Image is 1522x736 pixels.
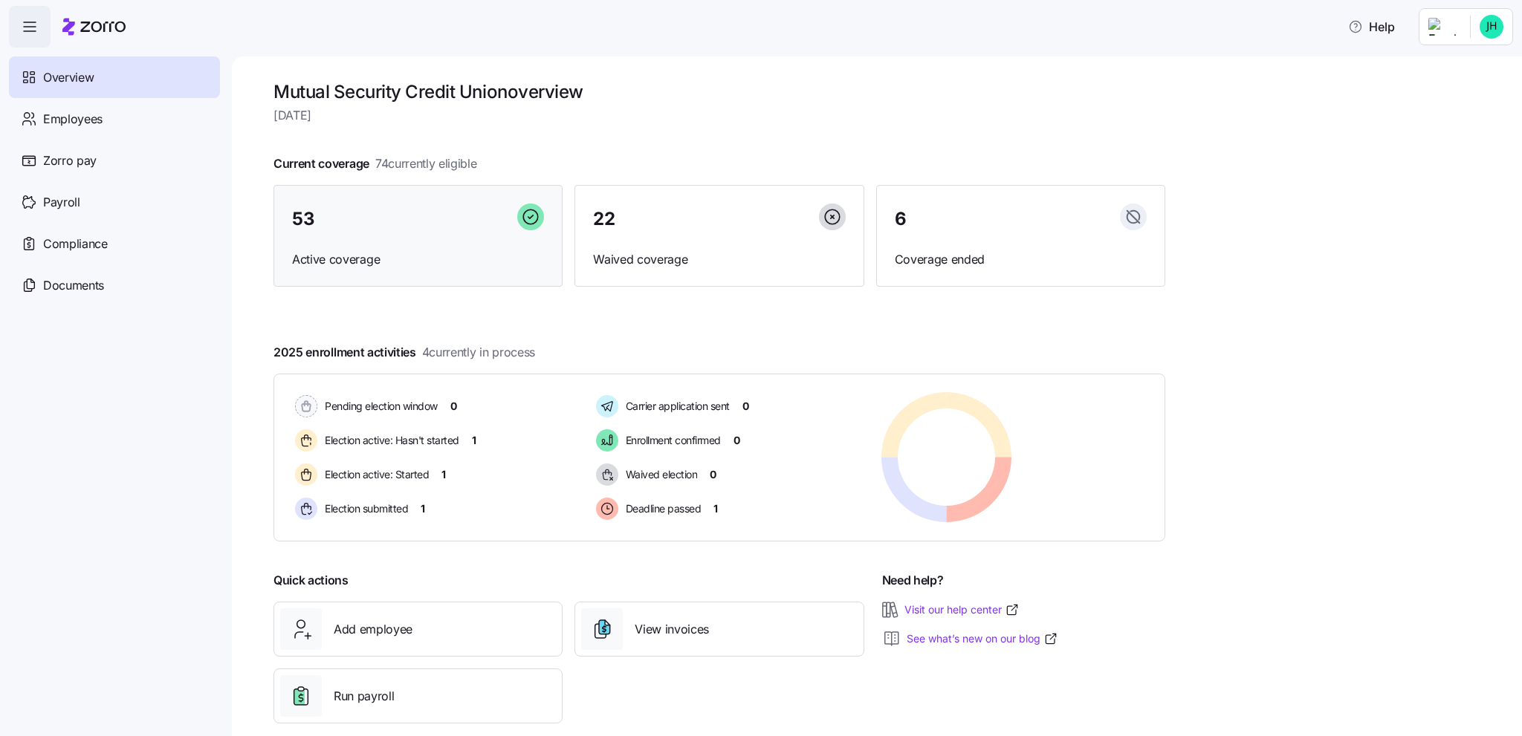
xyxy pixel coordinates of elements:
[273,571,349,590] span: Quick actions
[734,433,740,448] span: 0
[9,264,220,306] a: Documents
[895,250,1147,269] span: Coverage ended
[375,154,477,173] span: 74 currently eligible
[43,235,108,253] span: Compliance
[904,602,1020,617] a: Visit our help center
[334,687,394,706] span: Run payroll
[1336,12,1407,42] button: Help
[1428,18,1458,36] img: Employer logo
[472,433,476,448] span: 1
[593,210,615,228] span: 22
[9,223,220,264] a: Compliance
[710,467,716,482] span: 0
[320,467,429,482] span: Election active: Started
[635,620,709,639] span: View invoices
[43,68,94,87] span: Overview
[422,343,535,362] span: 4 currently in process
[273,80,1165,103] h1: Mutual Security Credit Union overview
[292,210,314,228] span: 53
[43,110,103,128] span: Employees
[43,276,104,295] span: Documents
[713,501,718,516] span: 1
[320,399,438,414] span: Pending election window
[292,250,544,269] span: Active coverage
[621,433,721,448] span: Enrollment confirmed
[43,193,80,212] span: Payroll
[450,399,457,414] span: 0
[1480,15,1503,39] img: 8c8e6c77ffa765d09eea4464d202a615
[621,467,698,482] span: Waived election
[421,501,425,516] span: 1
[320,501,408,516] span: Election submitted
[273,106,1165,125] span: [DATE]
[907,631,1058,646] a: See what’s new on our blog
[273,343,535,362] span: 2025 enrollment activities
[621,501,702,516] span: Deadline passed
[9,140,220,181] a: Zorro pay
[9,181,220,223] a: Payroll
[9,98,220,140] a: Employees
[742,399,749,414] span: 0
[1348,18,1395,36] span: Help
[320,433,459,448] span: Election active: Hasn't started
[441,467,446,482] span: 1
[9,56,220,98] a: Overview
[621,399,730,414] span: Carrier application sent
[882,571,944,590] span: Need help?
[593,250,845,269] span: Waived coverage
[273,154,477,173] span: Current coverage
[43,152,97,170] span: Zorro pay
[334,620,412,639] span: Add employee
[895,210,907,228] span: 6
